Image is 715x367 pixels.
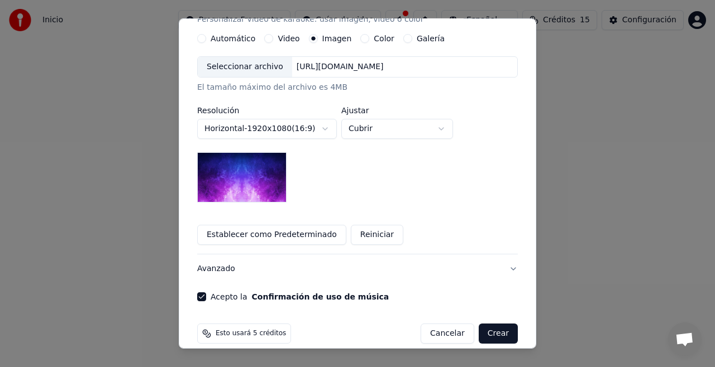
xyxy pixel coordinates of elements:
div: El tamaño máximo del archivo es 4MB [197,82,518,93]
label: Galería [417,35,445,42]
label: Resolución [197,107,337,114]
div: VideoPersonalizar video de karaoke: usar imagen, video o color [197,34,518,254]
label: Video [278,35,299,42]
button: Acepto la [252,293,389,301]
label: Imagen [322,35,352,42]
span: Esto usará 5 créditos [216,329,286,338]
button: Establecer como Predeterminado [197,225,346,245]
label: Automático [211,35,255,42]
button: Reiniciar [351,225,403,245]
button: Crear [479,323,518,344]
div: Seleccionar archivo [198,57,292,77]
label: Ajustar [341,107,453,114]
div: [URL][DOMAIN_NAME] [292,61,388,73]
label: Acepto la [211,293,389,301]
button: Avanzado [197,254,518,283]
p: Personalizar video de karaoke: usar imagen, video o color [197,14,423,25]
label: Color [374,35,394,42]
button: Cancelar [421,323,474,344]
